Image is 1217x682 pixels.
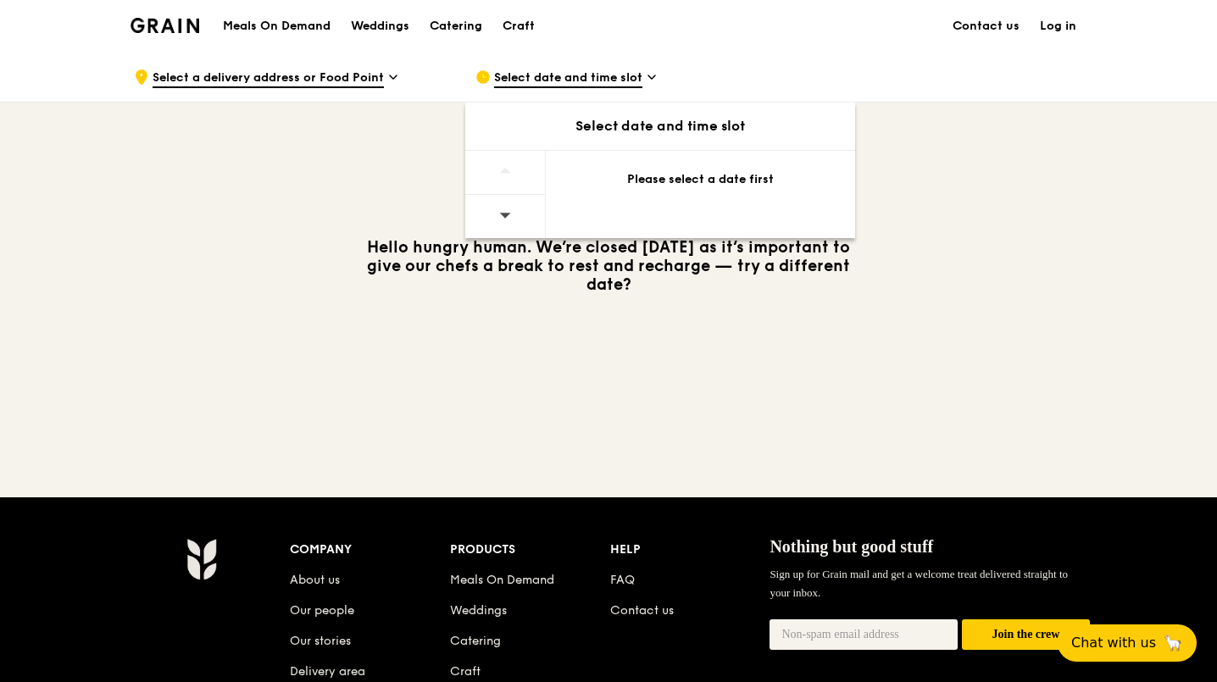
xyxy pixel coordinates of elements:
a: Craft [450,664,481,679]
a: Log in [1030,1,1086,52]
a: Contact us [610,603,674,618]
a: Catering [450,634,501,648]
h1: Meals On Demand [223,18,331,35]
div: Help [610,538,770,562]
img: Grain [131,18,199,33]
a: Our stories [290,634,351,648]
button: Join the crew [962,619,1090,651]
a: Craft [492,1,545,52]
a: FAQ [610,573,635,587]
div: Products [450,538,610,562]
div: Craft [503,1,535,52]
div: Weddings [351,1,409,52]
span: Nothing but good stuff [770,537,933,556]
input: Non-spam email address [770,619,958,650]
div: Company [290,538,450,562]
div: Select date and time slot [465,116,855,136]
a: Weddings [341,1,420,52]
span: Select a delivery address or Food Point [153,69,384,88]
img: Grain [186,538,216,580]
a: Weddings [450,603,507,618]
span: Select date and time slot [494,69,642,88]
button: Chat with us🦙 [1058,624,1197,662]
h3: Hello hungry human. We’re closed [DATE] as it’s important to give our chefs a break to rest and r... [354,238,863,294]
div: Catering [430,1,482,52]
a: Contact us [942,1,1030,52]
span: Sign up for Grain mail and get a welcome treat delivered straight to your inbox. [770,568,1068,599]
span: Chat with us [1071,633,1156,653]
span: 🦙 [1163,633,1183,653]
a: Catering [420,1,492,52]
a: Our people [290,603,354,618]
a: Meals On Demand [450,573,554,587]
a: About us [290,573,340,587]
div: Please select a date first [566,171,835,188]
a: Delivery area [290,664,365,679]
